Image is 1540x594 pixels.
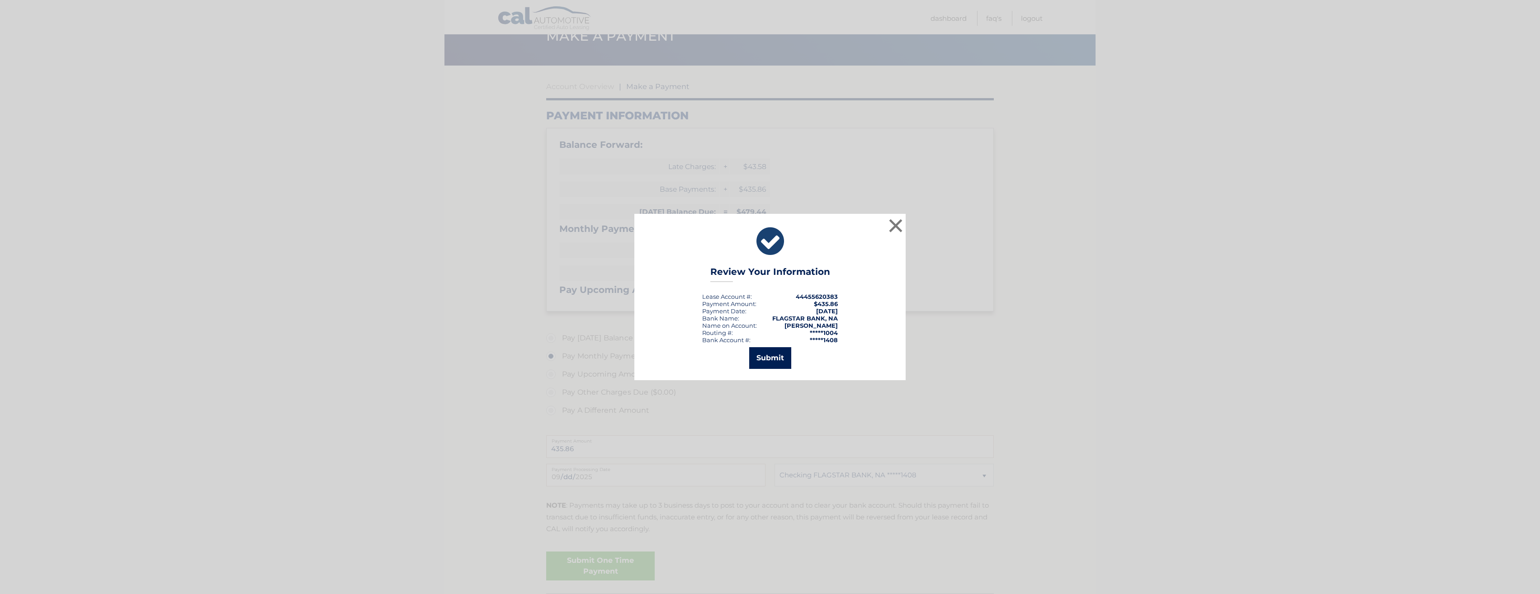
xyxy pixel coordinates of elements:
[702,307,745,315] span: Payment Date
[710,266,830,282] h3: Review Your Information
[814,300,838,307] span: $435.86
[702,336,751,344] div: Bank Account #:
[796,293,838,300] strong: 44455620383
[702,322,757,329] div: Name on Account:
[702,300,756,307] div: Payment Amount:
[816,307,838,315] span: [DATE]
[784,322,838,329] strong: [PERSON_NAME]
[702,329,733,336] div: Routing #:
[702,293,752,300] div: Lease Account #:
[772,315,838,322] strong: FLAGSTAR BANK, NA
[749,347,791,369] button: Submit
[887,217,905,235] button: ×
[702,315,739,322] div: Bank Name:
[702,307,746,315] div: :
